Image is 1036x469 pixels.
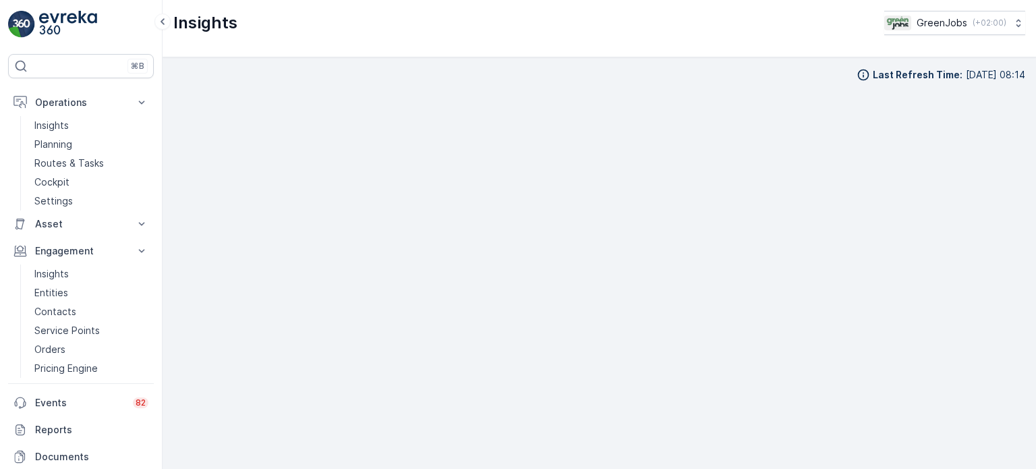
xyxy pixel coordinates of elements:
[34,157,104,170] p: Routes & Tasks
[8,416,154,443] a: Reports
[35,423,148,437] p: Reports
[34,267,69,281] p: Insights
[35,96,127,109] p: Operations
[34,286,68,300] p: Entities
[35,396,125,410] p: Events
[34,324,100,337] p: Service Points
[34,305,76,319] p: Contacts
[35,450,148,464] p: Documents
[35,217,127,231] p: Asset
[29,154,154,173] a: Routes & Tasks
[34,362,98,375] p: Pricing Engine
[8,211,154,238] button: Asset
[29,321,154,340] a: Service Points
[29,283,154,302] a: Entities
[29,173,154,192] a: Cockpit
[34,138,72,151] p: Planning
[29,359,154,378] a: Pricing Engine
[873,68,962,82] p: Last Refresh Time :
[8,89,154,116] button: Operations
[29,192,154,211] a: Settings
[917,16,967,30] p: GreenJobs
[29,135,154,154] a: Planning
[34,119,69,132] p: Insights
[39,11,97,38] img: logo_light-DOdMpM7g.png
[29,302,154,321] a: Contacts
[29,340,154,359] a: Orders
[29,116,154,135] a: Insights
[35,244,127,258] p: Engagement
[8,11,35,38] img: logo
[34,175,69,189] p: Cockpit
[34,194,73,208] p: Settings
[34,343,65,356] p: Orders
[966,68,1025,82] p: [DATE] 08:14
[8,238,154,265] button: Engagement
[136,397,146,408] p: 82
[29,265,154,283] a: Insights
[173,12,237,34] p: Insights
[973,18,1006,28] p: ( +02:00 )
[884,16,911,30] img: Green_Jobs_Logo.png
[131,61,144,72] p: ⌘B
[884,11,1025,35] button: GreenJobs(+02:00)
[8,389,154,416] a: Events82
